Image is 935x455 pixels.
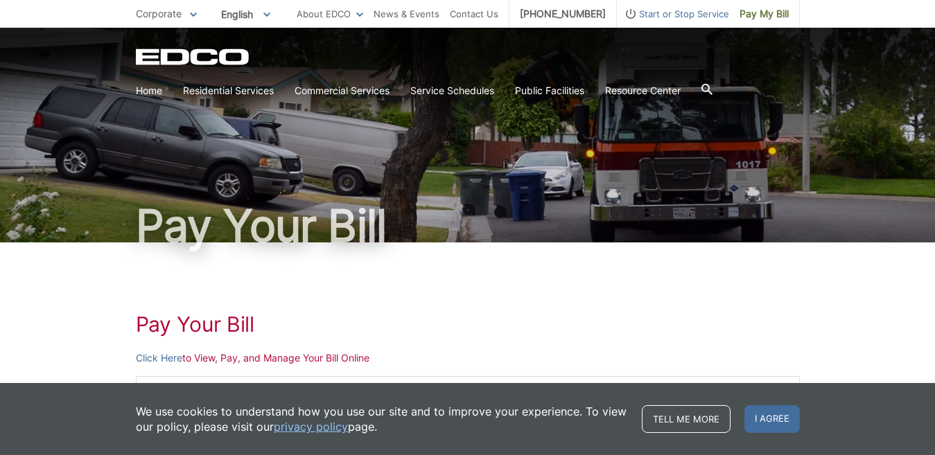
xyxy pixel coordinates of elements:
a: Commercial Services [295,83,390,98]
a: Tell me more [642,405,731,433]
a: News & Events [374,6,439,21]
a: Service Schedules [410,83,494,98]
a: Home [136,83,162,98]
a: Contact Us [450,6,498,21]
h1: Pay Your Bill [136,204,800,248]
span: Corporate [136,8,182,19]
a: About EDCO [297,6,363,21]
span: I agree [744,405,800,433]
span: English [211,3,281,26]
span: Pay My Bill [740,6,789,21]
h1: Pay Your Bill [136,312,800,337]
p: We use cookies to understand how you use our site and to improve your experience. To view our pol... [136,404,628,434]
a: Click Here [136,350,182,366]
a: Resource Center [605,83,681,98]
a: EDCD logo. Return to the homepage. [136,48,251,65]
a: Residential Services [183,83,274,98]
p: to View, Pay, and Manage Your Bill Online [136,350,800,366]
a: Public Facilities [515,83,584,98]
a: privacy policy [274,419,348,434]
